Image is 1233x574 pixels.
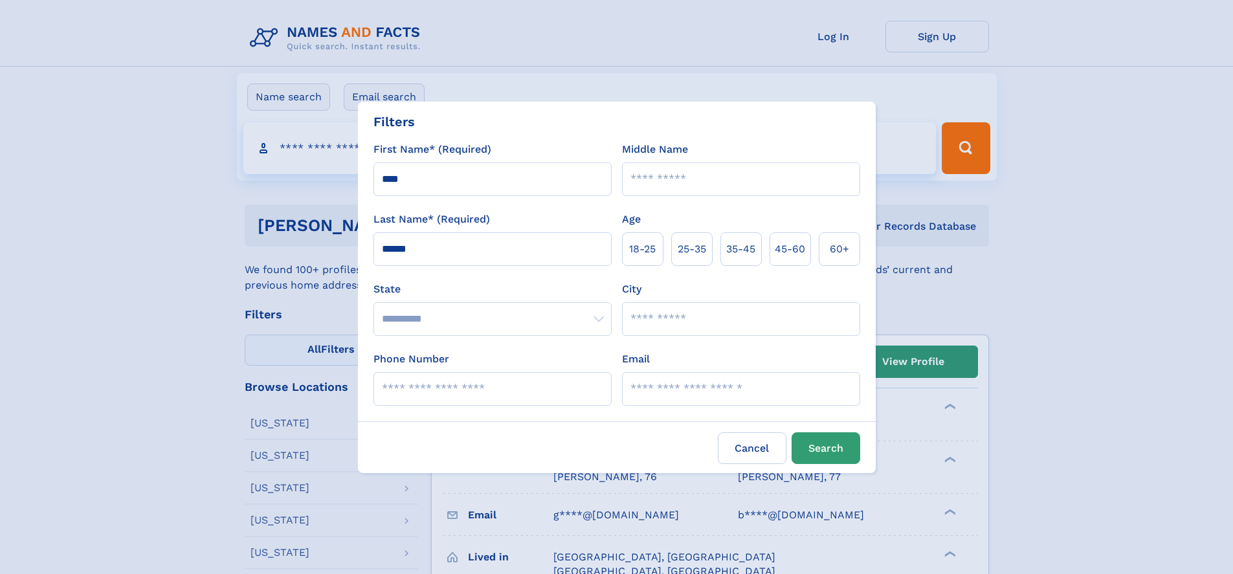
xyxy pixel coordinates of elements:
[373,281,612,297] label: State
[622,142,688,157] label: Middle Name
[792,432,860,464] button: Search
[622,212,641,227] label: Age
[373,351,449,367] label: Phone Number
[726,241,755,257] span: 35‑45
[629,241,656,257] span: 18‑25
[373,112,415,131] div: Filters
[830,241,849,257] span: 60+
[373,212,490,227] label: Last Name* (Required)
[373,142,491,157] label: First Name* (Required)
[622,281,641,297] label: City
[775,241,805,257] span: 45‑60
[678,241,706,257] span: 25‑35
[622,351,650,367] label: Email
[718,432,786,464] label: Cancel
